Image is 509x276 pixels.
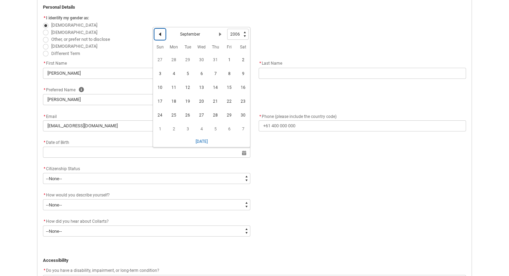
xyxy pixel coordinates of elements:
span: 27 [196,110,207,121]
td: 2006-09-04 [167,67,181,81]
span: 2 [168,123,179,135]
span: 4 [196,123,207,135]
span: Citizenship Status [46,166,80,171]
td: 2006-09-29 [222,108,236,122]
td: 2006-08-31 [208,53,222,67]
td: 2006-09-12 [181,81,195,94]
input: +61 400 000 000 [259,120,466,131]
span: Other, or prefer not to disclose [51,37,110,42]
span: 14 [210,82,221,93]
abbr: Thursday [212,45,219,49]
td: 2006-09-18 [167,94,181,108]
span: 15 [224,82,235,93]
span: 6 [224,123,235,135]
span: 27 [154,54,166,65]
button: [DATE] [195,136,208,147]
span: 22 [224,96,235,107]
span: 25 [168,110,179,121]
span: 4 [168,68,179,79]
span: 30 [238,110,249,121]
abbr: required [44,140,45,145]
span: Last Name [259,61,282,66]
td: 2006-09-06 [195,67,208,81]
div: Date picker: September [153,27,250,147]
span: 5 [182,68,193,79]
td: 2006-08-27 [153,53,167,67]
span: 29 [182,54,193,65]
span: 1 [224,54,235,65]
span: 17 [154,96,166,107]
td: 2006-09-25 [167,108,181,122]
td: 2006-09-13 [195,81,208,94]
label: Phone (please include the country code) [259,112,339,120]
td: 2006-09-10 [153,81,167,94]
abbr: required [44,219,45,224]
td: 2006-09-20 [195,94,208,108]
td: 2006-10-01 [153,122,167,136]
span: 31 [210,54,221,65]
td: 2006-09-23 [236,94,250,108]
abbr: required [44,114,45,119]
abbr: Tuesday [185,45,191,49]
span: 3 [182,123,193,135]
span: 3 [154,68,166,79]
td: 2006-10-07 [236,122,250,136]
td: 2006-09-01 [222,53,236,67]
abbr: Sunday [157,45,164,49]
td: 2006-09-19 [181,94,195,108]
strong: Personal Details [43,4,75,10]
span: 10 [154,82,166,93]
span: 2 [238,54,249,65]
button: Next Month [215,29,226,40]
td: 2006-10-02 [167,122,181,136]
span: [DEMOGRAPHIC_DATA] [51,22,97,28]
td: 2006-09-27 [195,108,208,122]
span: I identify my gender as: [46,16,89,20]
abbr: required [259,61,261,66]
span: Preferred Name [43,88,75,92]
span: 28 [168,54,179,65]
abbr: required [44,61,45,66]
span: Do you have a disability, impairment, or long-term condition? [46,268,159,273]
label: Email [43,112,60,120]
td: 2006-09-21 [208,94,222,108]
span: 7 [238,123,249,135]
span: 8 [224,68,235,79]
span: [DEMOGRAPHIC_DATA] [51,30,97,35]
td: 2006-09-05 [181,67,195,81]
td: 2006-10-05 [208,122,222,136]
abbr: required [44,88,45,92]
span: 24 [154,110,166,121]
abbr: required [259,114,261,119]
span: 1 [154,123,166,135]
td: 2006-10-03 [181,122,195,136]
span: 9 [238,68,249,79]
span: Different Term [51,51,80,56]
span: 23 [238,96,249,107]
td: 2006-09-26 [181,108,195,122]
abbr: Friday [227,45,232,49]
span: 19 [182,96,193,107]
strong: Accessibility [43,258,69,263]
td: 2006-09-07 [208,67,222,81]
td: 2006-09-02 [236,53,250,67]
span: First Name [43,61,67,66]
abbr: required [44,16,45,20]
td: 2006-09-16 [236,81,250,94]
abbr: required [44,193,45,197]
span: 18 [168,96,179,107]
td: 2006-09-22 [222,94,236,108]
input: you@example.com [43,120,250,131]
span: 11 [168,82,179,93]
span: 21 [210,96,221,107]
abbr: Monday [170,45,178,49]
td: 2006-09-14 [208,81,222,94]
td: 2006-09-08 [222,67,236,81]
td: 2006-09-03 [153,67,167,81]
abbr: required [44,268,45,273]
abbr: Wednesday [197,45,206,49]
td: 2006-09-11 [167,81,181,94]
td: 2006-10-06 [222,122,236,136]
abbr: required [44,166,45,171]
td: 2006-09-28 [208,108,222,122]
